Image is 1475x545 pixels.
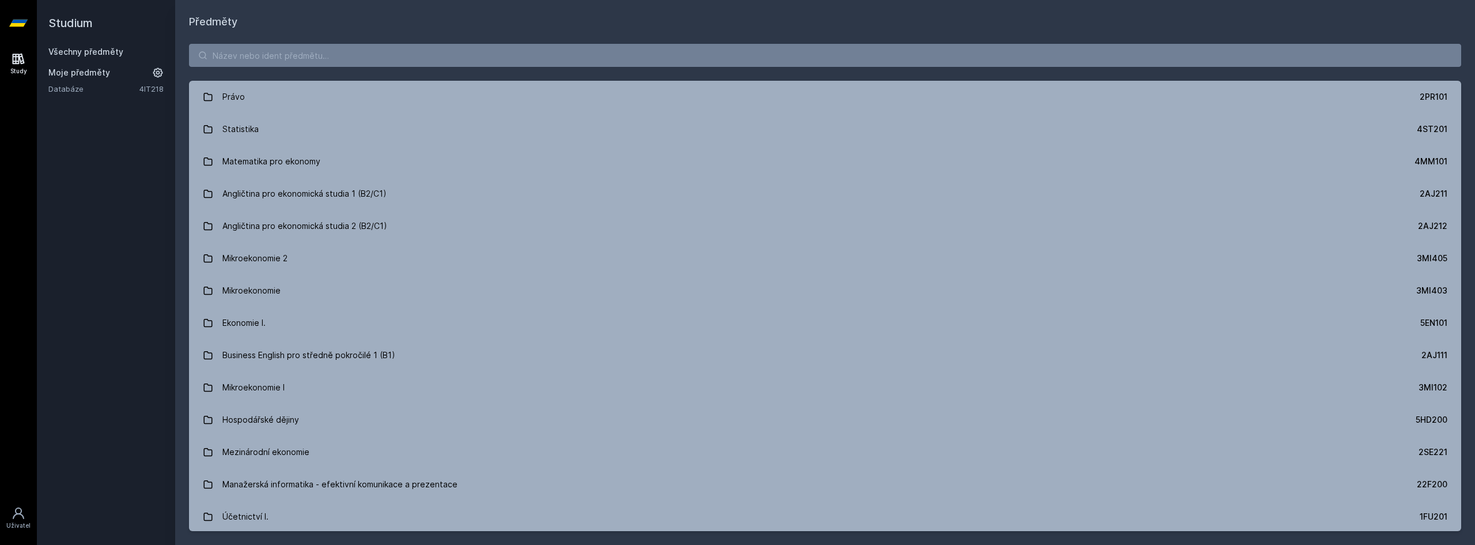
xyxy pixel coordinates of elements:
[1415,156,1447,167] div: 4MM101
[48,83,139,95] a: Databáze
[189,307,1461,339] a: Ekonomie I. 5EN101
[222,505,268,528] div: Účetnictví I.
[189,468,1461,501] a: Manažerská informatika - efektivní komunikace a prezentace 22F200
[222,311,266,334] div: Ekonomie I.
[1420,317,1447,329] div: 5EN101
[48,47,123,57] a: Všechny předměty
[1420,188,1447,200] div: 2AJ211
[1417,479,1447,490] div: 22F200
[189,242,1461,275] a: Mikroekonomie 2 3MI405
[1421,349,1447,361] div: 2AJ111
[222,182,387,205] div: Angličtina pro ekonomická studia 1 (B2/C1)
[189,81,1461,113] a: Právo 2PR101
[189,44,1461,67] input: Název nebo ident předmětu…
[222,344,395,367] div: Business English pro středně pokročilé 1 (B1)
[2,501,35,536] a: Uživatel
[222,85,245,108] div: Právo
[189,436,1461,468] a: Mezinárodní ekonomie 2SE221
[1420,511,1447,523] div: 1FU201
[1417,253,1447,264] div: 3MI405
[1419,446,1447,458] div: 2SE221
[222,215,387,238] div: Angličtina pro ekonomická studia 2 (B2/C1)
[222,118,259,141] div: Statistika
[189,404,1461,436] a: Hospodářské dějiny 5HD200
[2,46,35,81] a: Study
[222,279,281,302] div: Mikroekonomie
[189,145,1461,178] a: Matematika pro ekonomy 4MM101
[139,84,164,93] a: 4IT218
[222,473,457,496] div: Manažerská informatika - efektivní komunikace a prezentace
[189,371,1461,404] a: Mikroekonomie I 3MI102
[189,339,1461,371] a: Business English pro středně pokročilé 1 (B1) 2AJ111
[222,247,288,270] div: Mikroekonomie 2
[1416,414,1447,426] div: 5HD200
[1419,382,1447,393] div: 3MI102
[10,67,27,76] div: Study
[189,275,1461,307] a: Mikroekonomie 3MI403
[189,210,1461,242] a: Angličtina pro ekonomická studia 2 (B2/C1) 2AJ212
[1420,91,1447,103] div: 2PR101
[222,376,285,399] div: Mikroekonomie I
[222,150,320,173] div: Matematika pro ekonomy
[189,14,1461,30] h1: Předměty
[222,441,309,464] div: Mezinárodní ekonomie
[189,501,1461,533] a: Účetnictví I. 1FU201
[1416,285,1447,296] div: 3MI403
[1418,220,1447,232] div: 2AJ212
[48,67,110,78] span: Moje předměty
[222,408,299,431] div: Hospodářské dějiny
[189,178,1461,210] a: Angličtina pro ekonomická studia 1 (B2/C1) 2AJ211
[189,113,1461,145] a: Statistika 4ST201
[1417,123,1447,135] div: 4ST201
[6,521,31,530] div: Uživatel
